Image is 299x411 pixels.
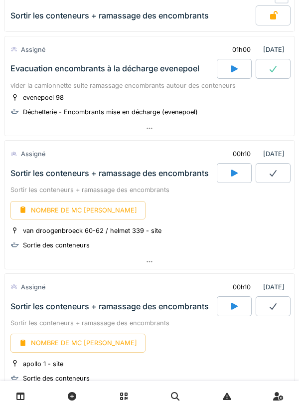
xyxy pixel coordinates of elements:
div: 01h00 [232,45,251,54]
div: Sortir les conteneurs + ramassage des encombrants [10,169,209,178]
div: 00h10 [233,149,251,159]
div: [DATE] [224,40,289,59]
div: Déchetterie - Encombrants mise en décharge (evenepoel) [23,107,198,117]
div: Assigné [21,45,45,54]
div: Sortir les conteneurs + ramassage des encombrants [10,302,209,311]
div: [DATE] [224,278,289,296]
div: Assigné [21,282,45,292]
div: apollo 1 - site [23,359,63,369]
div: Sortir les conteneurs + ramassage des encombrants [10,185,289,195]
div: Assigné [21,149,45,159]
div: 00h10 [233,282,251,292]
div: Sortie des conteneurs [23,240,90,250]
div: van droogenbroeck 60-62 / helmet 339 - site [23,226,161,235]
div: NOMBRE DE MC [PERSON_NAME] [10,334,146,352]
div: Sortir les conteneurs + ramassage des encombrants [10,318,289,328]
div: evenepoel 98 [23,93,64,102]
div: vider la camionnette suite ramassage encombrants autour des conteneurs [10,81,289,90]
div: Sortir les conteneurs + ramassage des encombrants [10,11,209,20]
div: Sortie des conteneurs [23,374,90,383]
div: [DATE] [224,145,289,163]
div: NOMBRE DE MC [PERSON_NAME] [10,201,146,219]
div: Evacuation encombrants à la décharge evenepoel [10,64,199,73]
